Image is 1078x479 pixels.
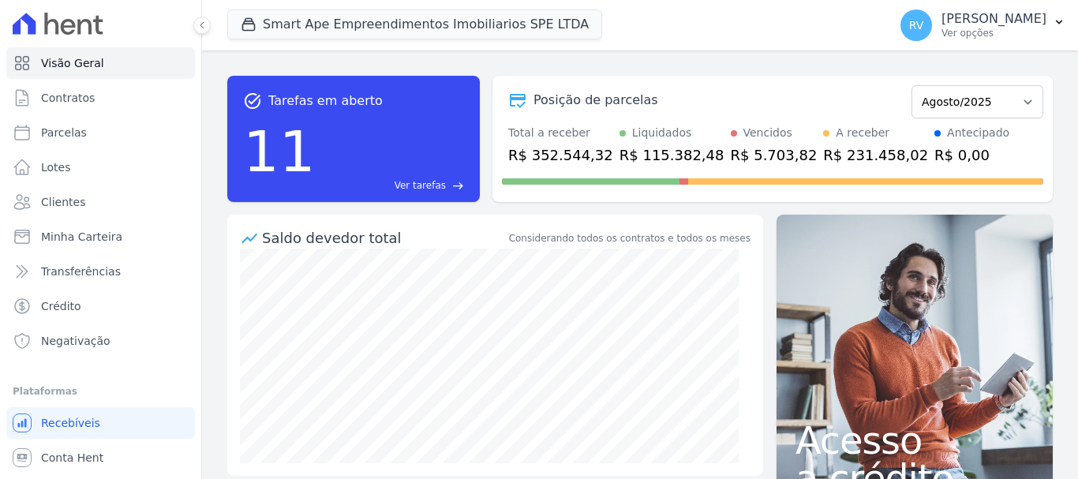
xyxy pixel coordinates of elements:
[836,125,889,141] div: A receber
[6,407,195,439] a: Recebíveis
[6,442,195,473] a: Conta Hent
[268,92,383,110] span: Tarefas em aberto
[947,125,1009,141] div: Antecipado
[395,178,446,193] span: Ver tarefas
[823,144,928,166] div: R$ 231.458,02
[6,82,195,114] a: Contratos
[13,382,189,401] div: Plataformas
[6,186,195,218] a: Clientes
[41,333,110,349] span: Negativação
[41,229,122,245] span: Minha Carteira
[743,125,792,141] div: Vencidos
[41,415,100,431] span: Recebíveis
[41,264,121,279] span: Transferências
[6,325,195,357] a: Negativação
[41,194,85,210] span: Clientes
[632,125,692,141] div: Liquidados
[41,125,87,140] span: Parcelas
[619,144,724,166] div: R$ 115.382,48
[41,450,103,466] span: Conta Hent
[508,125,613,141] div: Total a receber
[941,27,1046,39] p: Ver opções
[6,152,195,183] a: Lotes
[731,144,818,166] div: R$ 5.703,82
[795,421,1034,459] span: Acesso
[941,11,1046,27] p: [PERSON_NAME]
[41,90,95,106] span: Contratos
[6,221,195,253] a: Minha Carteira
[41,159,71,175] span: Lotes
[227,9,602,39] button: Smart Ape Empreendimentos Imobiliarios SPE LTDA
[508,144,613,166] div: R$ 352.544,32
[6,47,195,79] a: Visão Geral
[243,92,262,110] span: task_alt
[909,20,924,31] span: RV
[243,110,316,193] div: 11
[6,117,195,148] a: Parcelas
[934,144,1009,166] div: R$ 0,00
[262,227,506,249] div: Saldo devedor total
[6,290,195,322] a: Crédito
[41,55,104,71] span: Visão Geral
[452,180,464,192] span: east
[322,178,464,193] a: Ver tarefas east
[509,231,750,245] div: Considerando todos os contratos e todos os meses
[41,298,81,314] span: Crédito
[533,91,658,110] div: Posição de parcelas
[6,256,195,287] a: Transferências
[888,3,1078,47] button: RV [PERSON_NAME] Ver opções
